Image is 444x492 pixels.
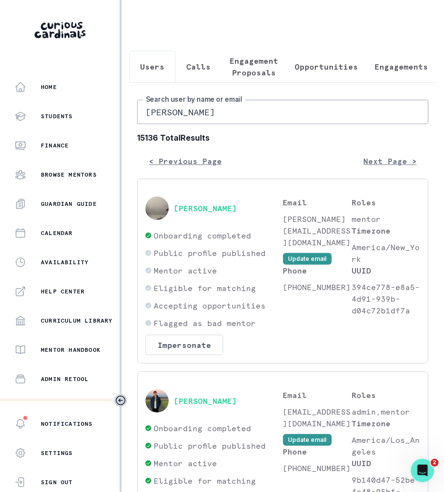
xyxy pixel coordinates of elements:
p: Public profile published [154,440,266,452]
span: 2 [431,459,439,467]
p: Eligible for matching [154,282,256,294]
p: Users [140,61,164,73]
img: Curious Cardinals Logo [35,22,86,38]
p: Students [41,112,73,120]
p: Onboarding completed [154,230,251,241]
p: Engagement Proposals [230,55,278,78]
p: Admin Retool [41,375,89,383]
p: Phone [283,446,352,457]
p: Calendar [41,229,73,237]
button: Update email [283,253,332,265]
p: Onboarding completed [154,422,251,434]
p: Help Center [41,288,85,295]
button: < Previous Page [137,151,233,171]
button: [PERSON_NAME] [174,203,237,213]
button: [PERSON_NAME] [174,396,237,406]
p: America/Los_Angeles [352,434,420,457]
p: Engagements [374,61,428,73]
p: mentor [352,213,420,225]
p: Curriculum Library [41,317,113,325]
p: Home [41,83,57,91]
iframe: Intercom live chat [411,459,434,482]
p: Availability [41,258,89,266]
p: [PERSON_NAME][EMAIL_ADDRESS][DOMAIN_NAME] [283,213,352,248]
p: Email [283,197,352,208]
button: Next Page > [352,151,428,171]
p: Timezone [352,418,420,429]
p: Guardian Guide [41,200,97,208]
p: UUID [352,265,420,276]
p: America/New_York [352,241,420,265]
p: Timezone [352,225,420,237]
p: Calls [186,61,211,73]
p: Roles [352,389,420,401]
button: Impersonate [145,335,223,355]
button: Update email [283,434,332,446]
p: Mentor active [154,265,217,276]
p: Settings [41,449,73,457]
button: Toggle sidebar [114,394,127,407]
p: [PHONE_NUMBER] [283,462,352,474]
p: Opportunities [295,61,358,73]
p: Roles [352,197,420,208]
p: Mentor active [154,457,217,469]
b: 15136 Total Results [137,132,428,144]
p: Sign Out [41,478,73,486]
p: Phone [283,265,352,276]
p: admin,mentor [352,406,420,418]
p: Finance [41,142,69,149]
p: UUID [352,457,420,469]
p: 394ce778-e8a5-4d91-939b-d04c72b1df7a [352,281,420,316]
p: Browse Mentors [41,171,97,179]
p: Mentor Handbook [41,346,101,354]
p: Flagged as bad mentor [154,317,256,329]
p: [PHONE_NUMBER] [283,281,352,293]
p: Public profile published [154,247,266,259]
p: Notifications [41,420,93,428]
p: Eligible for matching [154,475,256,487]
p: Accepting opportunities [154,300,266,311]
p: [EMAIL_ADDRESS][DOMAIN_NAME] [283,406,352,429]
p: Email [283,389,352,401]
